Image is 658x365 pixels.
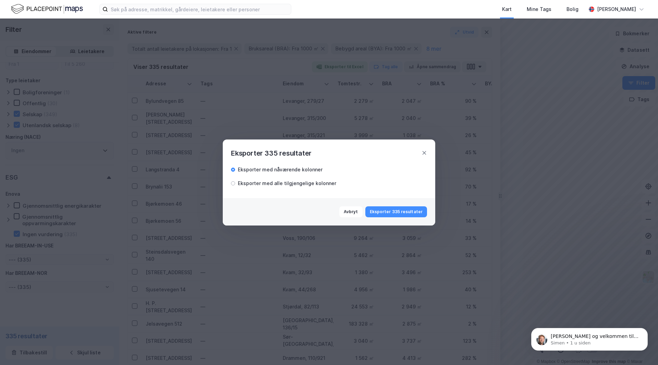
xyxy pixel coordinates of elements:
[238,179,336,187] div: Eksporter med alle tilgjengelige kolonner
[231,148,312,159] div: Eksporter 335 resultater
[566,5,578,13] div: Bolig
[108,4,291,14] input: Søk på adresse, matrikkel, gårdeiere, leietakere eller personer
[11,3,83,15] img: logo.f888ab2527a4732fd821a326f86c7f29.svg
[339,206,363,217] button: Avbryt
[521,314,658,362] iframe: Intercom notifications melding
[365,206,427,217] button: Eksporter 335 resultater
[238,166,322,174] div: Eksporter med nåværende kolonner
[502,5,512,13] div: Kart
[30,26,118,33] p: Message from Simen, sent 1 u siden
[527,5,551,13] div: Mine Tags
[30,20,118,53] span: [PERSON_NAME] og velkommen til Newsec Maps, Egil Om det er du lurer på så er det bare å ta kontak...
[597,5,636,13] div: [PERSON_NAME]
